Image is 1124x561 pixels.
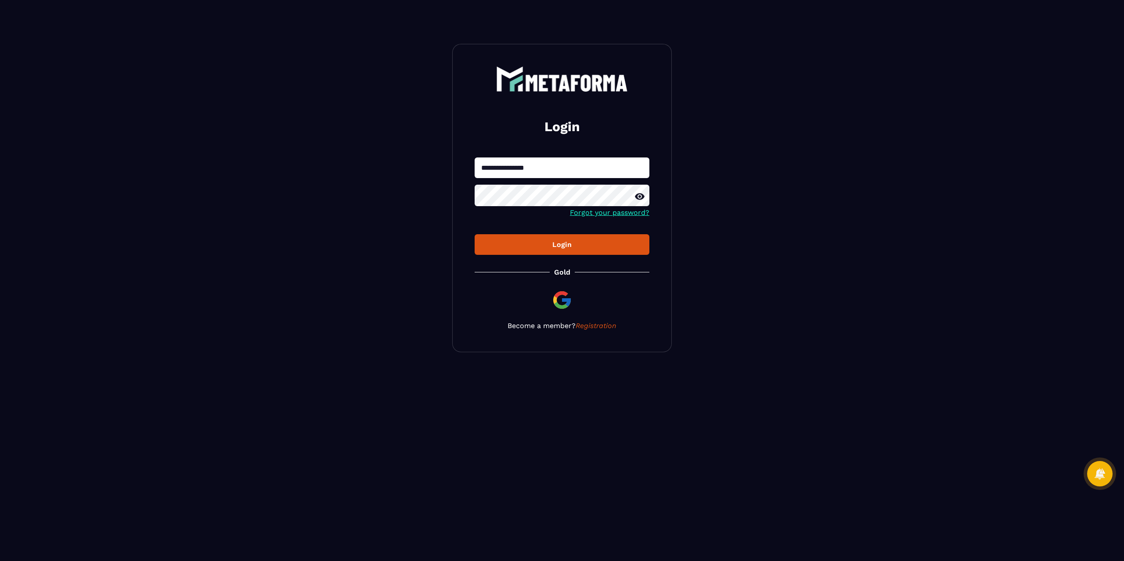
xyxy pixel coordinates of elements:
[552,240,572,249] font: Login
[551,289,573,311] img: Google
[570,208,649,217] a: Forgot your password?
[496,66,628,92] img: logo
[554,268,570,276] font: Gold
[576,322,616,330] a: Registration
[475,66,649,92] a: logo
[544,119,580,134] font: Login
[475,234,649,255] button: Login
[508,322,576,330] font: Become a member?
